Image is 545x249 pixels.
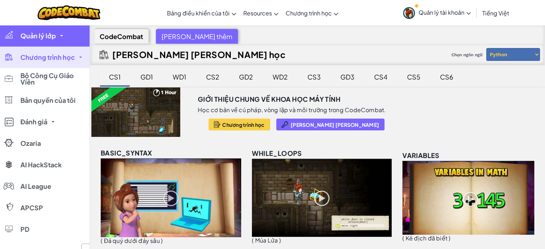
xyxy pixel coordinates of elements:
span: Chọn ngôn ngữ [449,49,485,60]
a: Tiếng Việt [479,3,513,23]
span: while_loops [252,149,302,157]
span: Bảng điều khiển của tôi [167,9,230,17]
span: ) [449,234,450,242]
span: Chương trình học [222,122,264,128]
span: Đá quý dưới đáy sâu [104,237,159,244]
span: Chương trình học [20,54,75,61]
p: Học cơ bản về cú pháp, vòng lặp và môi trường trong CodeCombat. [198,106,386,114]
div: CS1 [102,68,128,85]
span: Ozaria [20,140,41,147]
div: [PERSON_NAME] thêm [156,29,238,44]
h3: Giới thiệu chung về Khoa học máy tính [198,94,340,105]
span: variables [402,151,440,159]
span: basic_syntax [101,149,152,157]
div: CS2 [199,68,226,85]
span: [PERSON_NAME] [PERSON_NAME] [291,122,379,128]
button: Chương trình học [209,119,270,130]
img: while_loops_unlocked.png [252,159,392,237]
div: GD2 [232,68,260,85]
span: Quản lý tài khoản [419,9,471,16]
div: WD2 [266,68,295,85]
div: CS6 [433,68,460,85]
h2: [PERSON_NAME] [PERSON_NAME] học [112,49,286,59]
div: CS4 [367,68,395,85]
img: IconCurriculumGuide.svg [100,50,109,59]
a: Chương trình học [282,3,342,23]
div: GD3 [333,68,362,85]
div: CS3 [300,68,328,85]
img: CodeCombat logo [38,5,100,20]
a: Resources [240,3,282,23]
span: Resources [243,9,272,17]
span: ( [101,237,102,244]
span: Múa Lửa [255,236,278,244]
span: AI HackStack [20,162,62,168]
span: Tiếng Việt [482,9,509,17]
span: Bộ Công Cụ Giáo Viên [20,72,85,85]
span: Đánh giá [20,119,47,125]
span: AI League [20,183,51,190]
span: ( [402,234,404,242]
a: Bảng điều khiển của tôi [163,3,240,23]
span: Quản lý lớp [20,33,56,39]
img: avatar [403,7,415,19]
img: variables_unlocked.png [402,161,534,235]
span: Kẻ địch đã biết [406,234,448,242]
a: Quản lý tài khoản [400,1,474,24]
div: CodeCombat [94,29,149,44]
div: WD1 [166,68,193,85]
button: [PERSON_NAME] [PERSON_NAME] [276,119,384,130]
div: CS5 [400,68,427,85]
span: ) [279,236,281,244]
div: GD1 [133,68,160,85]
span: Chương trình học [286,9,332,17]
span: ) [161,237,163,244]
span: Bản quyền của tôi [20,97,76,104]
img: basic_syntax_unlocked.png [101,158,241,237]
span: ( [252,236,254,244]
